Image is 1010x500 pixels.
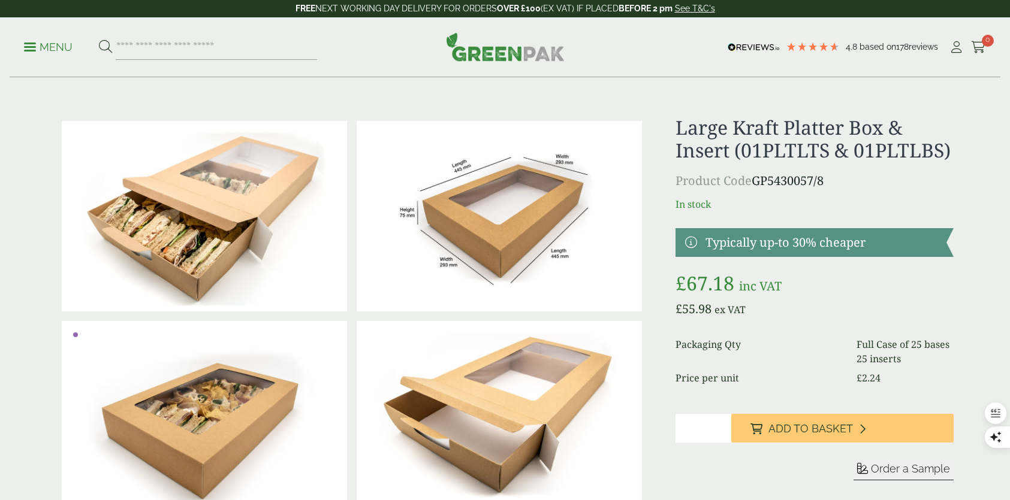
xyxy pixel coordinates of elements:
dt: Price per unit [676,371,842,385]
span: 0 [982,35,994,47]
img: REVIEWS.io [728,43,780,51]
bdi: 67.18 [676,270,734,296]
span: reviews [909,42,938,51]
img: Large Platter Sandwiches Open [62,121,347,311]
p: In stock [676,197,953,211]
img: GreenPak Supplies [446,32,565,61]
span: 178 [896,42,909,51]
bdi: 2.24 [857,371,881,384]
span: £ [676,270,686,296]
span: Based on [860,42,896,51]
span: £ [857,371,862,384]
button: Order a Sample [854,462,954,480]
span: £ [676,301,682,317]
bdi: 55.98 [676,301,711,317]
span: 4.8 [846,42,860,51]
h1: Large Kraft Platter Box & Insert (01PLTLTS & 01PLTLBS) [676,116,953,162]
div: 4.78 Stars [786,41,840,52]
p: Menu [24,40,73,54]
span: Add to Basket [768,422,853,435]
strong: OVER £100 [497,4,541,13]
p: GP5430057/8 [676,172,953,190]
a: See T&C's [675,4,715,13]
dd: Full Case of 25 bases 25 inserts [857,337,953,366]
i: My Account [949,41,964,53]
span: Product Code [676,172,752,189]
button: Add to Basket [731,414,954,443]
span: ex VAT [714,303,746,316]
i: Cart [971,41,986,53]
a: Menu [24,40,73,52]
span: inc VAT [739,278,782,294]
dt: Packaging Qty [676,337,842,366]
strong: BEFORE 2 pm [619,4,673,13]
img: Platter_large [357,121,642,311]
a: 0 [971,38,986,56]
span: Order a Sample [871,462,950,475]
strong: FREE [296,4,315,13]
